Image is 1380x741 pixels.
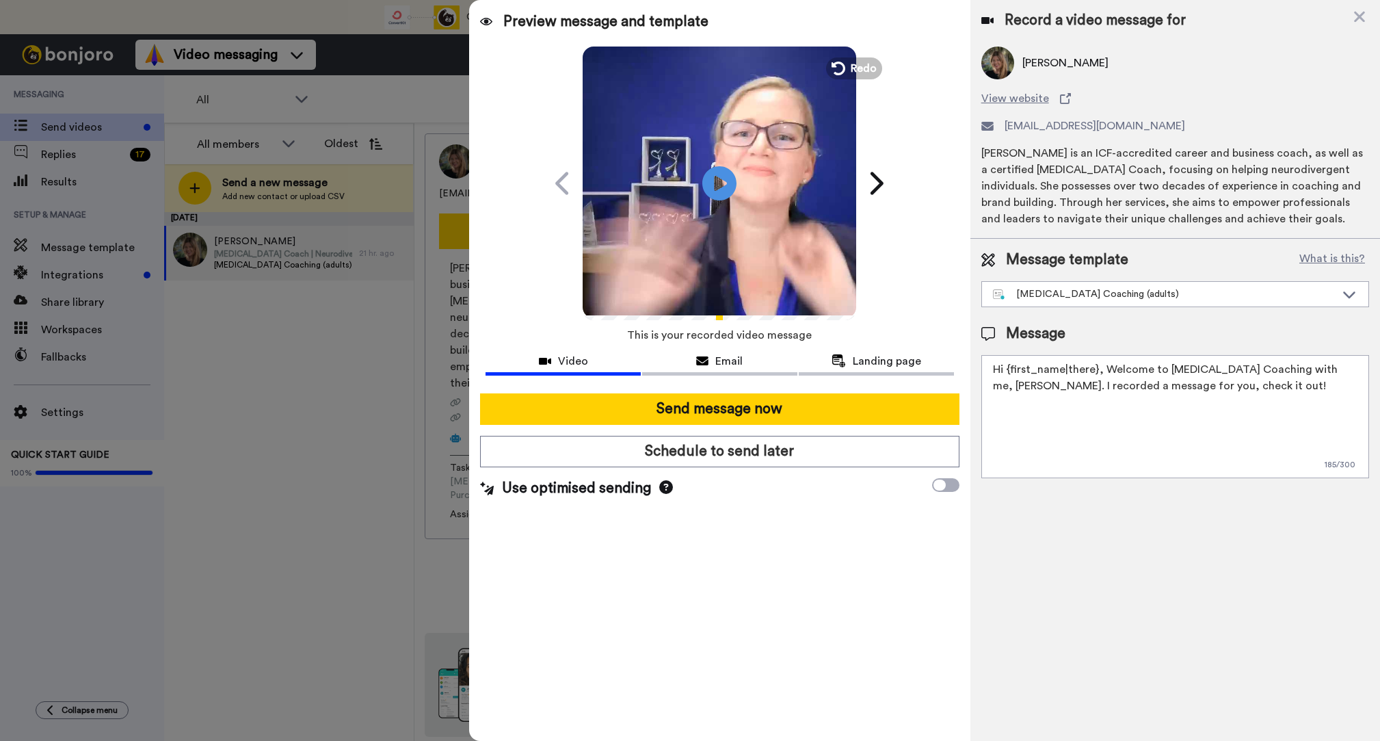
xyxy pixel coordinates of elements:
span: [EMAIL_ADDRESS][DOMAIN_NAME] [1005,118,1185,134]
div: [PERSON_NAME] is an ICF-accredited career and business coach, as well as a certified [MEDICAL_DAT... [981,145,1369,227]
span: Landing page [853,353,921,369]
span: Message template [1006,250,1128,270]
span: Use optimised sending [502,478,651,499]
img: nextgen-template.svg [993,289,1006,300]
div: [MEDICAL_DATA] Coaching (adults) [993,287,1336,301]
span: Video [558,353,588,369]
span: This is your recorded video message [627,320,812,350]
textarea: Hi {first_name|there}, Welcome to [MEDICAL_DATA] Coaching with me, [PERSON_NAME]. I recorded a me... [981,355,1369,478]
button: What is this? [1295,250,1369,270]
span: Email [715,353,743,369]
button: Send message now [480,393,959,425]
button: Schedule to send later [480,436,959,467]
span: Message [1006,324,1065,344]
